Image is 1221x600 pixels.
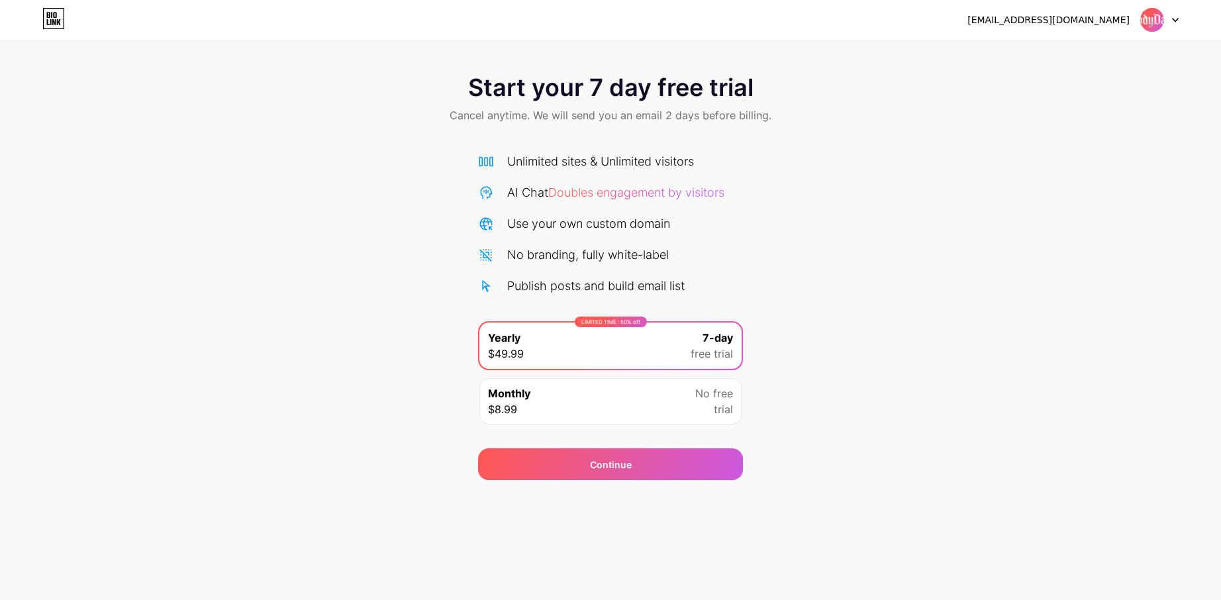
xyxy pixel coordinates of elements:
[488,330,520,346] span: Yearly
[590,458,632,472] div: Continue
[507,277,685,295] div: Publish posts and build email list
[714,401,733,417] span: trial
[488,401,517,417] span: $8.99
[575,317,647,327] div: LIMITED TIME : 50% off
[548,185,724,199] span: Doubles engagement by visitors
[468,74,754,101] span: Start your 7 day free trial
[691,346,733,362] span: free trial
[507,183,724,201] div: AI Chat
[507,152,694,170] div: Unlimited sites & Unlimited visitors
[967,13,1130,27] div: [EMAIL_ADDRESS][DOMAIN_NAME]
[507,246,669,264] div: No branding, fully white-label
[450,107,771,123] span: Cancel anytime. We will send you an email 2 days before billing.
[507,215,670,232] div: Use your own custom domain
[488,346,524,362] span: $49.99
[703,330,733,346] span: 7-day
[695,385,733,401] span: No free
[1140,7,1165,32] img: bloodydaggers
[488,385,530,401] span: Monthly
